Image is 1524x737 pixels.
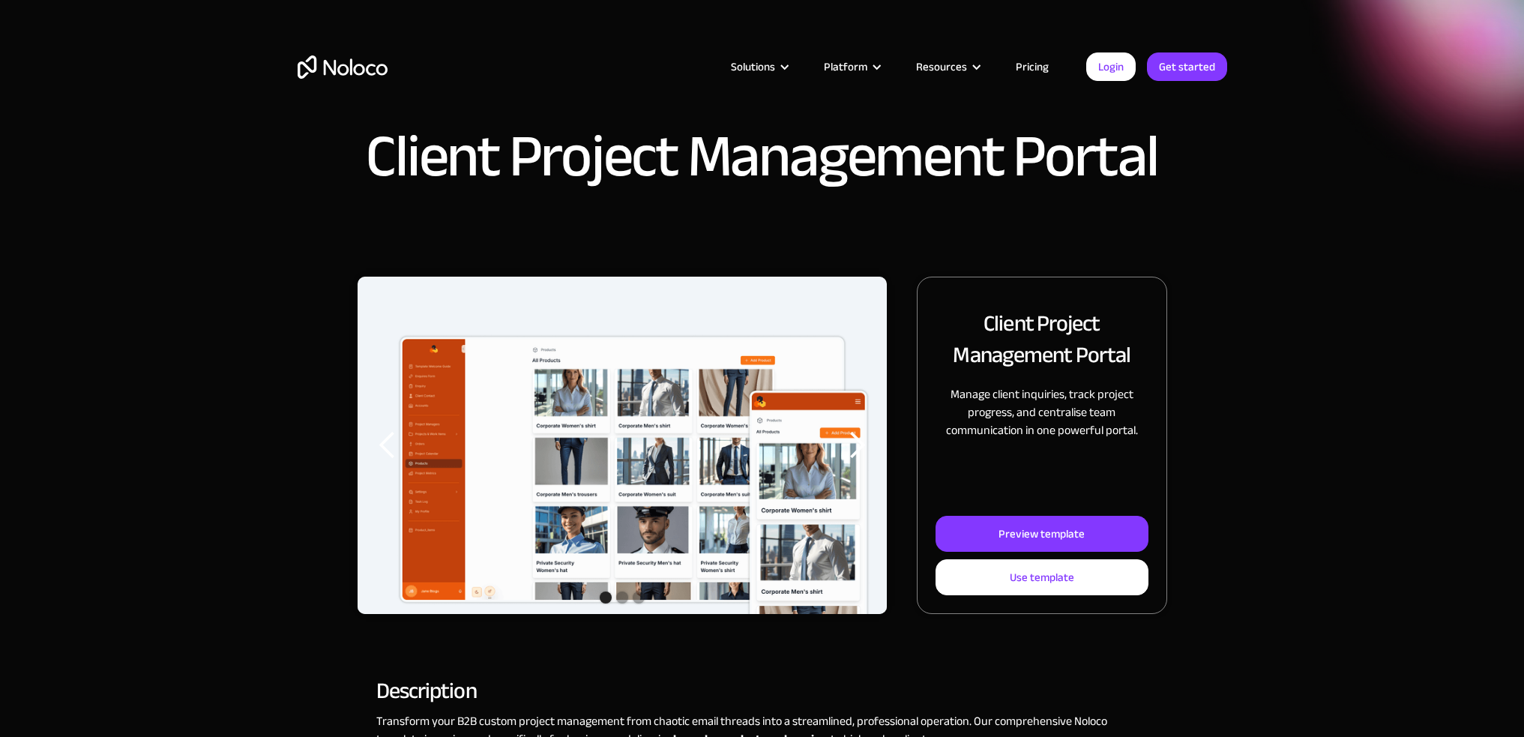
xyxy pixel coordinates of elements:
div: Show slide 3 of 3 [633,592,645,604]
div: Preview template [999,524,1085,544]
div: Platform [824,57,867,76]
div: previous slide [358,277,418,614]
h1: Client Project Management Portal [366,127,1157,187]
div: 1 of 3 [358,277,888,614]
a: Get started [1147,52,1227,81]
div: Platform [805,57,897,76]
div: Resources [916,57,967,76]
div: carousel [358,277,888,614]
h2: Client Project Management Portal [936,307,1148,370]
div: Show slide 1 of 3 [600,592,612,604]
div: Resources [897,57,997,76]
a: Login [1086,52,1136,81]
div: Solutions [731,57,775,76]
h2: Description [376,684,1148,697]
p: Manage client inquiries, track project progress, and centralise team communication in one powerfu... [936,385,1148,439]
div: Use template [1010,568,1074,587]
div: Solutions [712,57,805,76]
a: Pricing [997,57,1067,76]
a: home [298,55,388,79]
div: next slide [827,277,887,614]
a: Use template [936,559,1148,595]
a: Preview template [936,516,1148,552]
div: Show slide 2 of 3 [616,592,628,604]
